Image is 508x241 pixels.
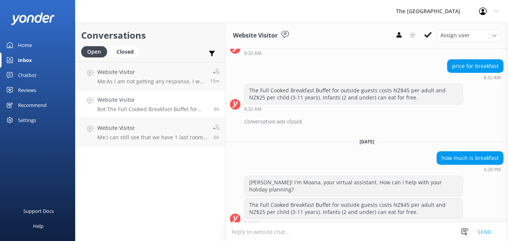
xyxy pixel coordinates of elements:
[97,134,207,141] p: Me: I can still see that we have 1 last room available for [DATE]-[DATE]. We can adjust the reser...
[33,218,44,233] div: Help
[18,113,36,128] div: Settings
[484,75,501,80] strong: 8:32 AM
[18,53,32,68] div: Inbox
[97,96,208,104] h4: Website Visitor
[244,221,261,226] strong: 6:20 PM
[18,68,36,83] div: Chatbot
[244,107,262,111] strong: 8:32 AM
[484,167,501,172] strong: 6:20 PM
[437,29,500,41] div: Assign User
[244,115,503,128] div: Conversation was closed.
[97,124,207,132] h4: Website Visitor
[111,46,139,57] div: Closed
[448,60,503,72] div: price for breakfast
[76,62,225,90] a: Website VisitorMe:As I am not getting any response, I will now close this chatbox. Please feel fr...
[76,90,225,118] a: Website VisitorBot:The Full Cooked Breakfast Buffet for outside guests costs NZ$45 per adult and ...
[355,139,379,145] span: [DATE]
[244,50,463,56] div: 02:32pm 09-Aug-2025 (UTC -10:00) Pacific/Honolulu
[447,75,503,80] div: 02:32pm 09-Aug-2025 (UTC -10:00) Pacific/Honolulu
[97,68,204,76] h4: Website Visitor
[18,38,32,53] div: Home
[245,199,463,218] div: The Full Cooked Breakfast Buffet for outside guests costs NZ$45 per adult and NZ$25 per child (3-...
[97,78,204,85] p: Me: As I am not getting any response, I will now close this chatbox. Please feel free to reach ou...
[81,46,107,57] div: Open
[233,31,278,41] h3: Website Visitor
[214,134,219,140] span: 11:56pm 13-Aug-2025 (UTC -10:00) Pacific/Honolulu
[23,203,54,218] div: Support Docs
[230,115,503,128] div: 2025-08-10T01:08:07.979
[81,47,111,56] a: Open
[81,28,219,42] h2: Conversations
[76,118,225,146] a: Website VisitorMe:I can still see that we have 1 last room available for [DATE]-[DATE]. We can ad...
[245,176,463,196] div: [PERSON_NAME]! I'm Moana, your virtual assistant. How can I help with your holiday planning?
[18,83,36,98] div: Reviews
[11,12,54,25] img: yonder-white-logo.png
[440,31,470,39] span: Assign user
[210,78,219,84] span: 06:33am 14-Aug-2025 (UTC -10:00) Pacific/Honolulu
[18,98,47,113] div: Recommend
[97,106,208,113] p: Bot: The Full Cooked Breakfast Buffet for outside guests costs NZ$45 per adult and NZ$25 per chil...
[244,221,463,226] div: 12:20am 14-Aug-2025 (UTC -10:00) Pacific/Honolulu
[214,106,219,112] span: 12:20am 14-Aug-2025 (UTC -10:00) Pacific/Honolulu
[245,84,463,104] div: The Full Cooked Breakfast Buffet for outside guests costs NZ$45 per adult and NZ$25 per child (3-...
[244,51,262,56] strong: 8:32 AM
[437,152,503,164] div: how much is breakfast
[111,47,143,56] a: Closed
[437,167,503,172] div: 12:20am 14-Aug-2025 (UTC -10:00) Pacific/Honolulu
[244,106,463,111] div: 02:32pm 09-Aug-2025 (UTC -10:00) Pacific/Honolulu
